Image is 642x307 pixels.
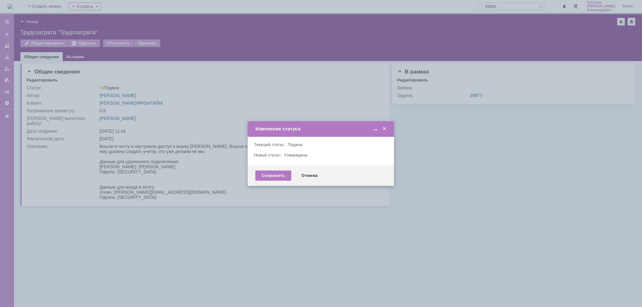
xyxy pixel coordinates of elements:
span: Свернуть (Ctrl + M) [372,126,379,132]
label: Текущий статус: [254,142,285,147]
div: Изменение статуса [255,126,388,132]
span: Подана [288,142,302,147]
label: Новый статус: [254,153,281,157]
span: Закрыть [381,126,388,132]
span: Утверждена [284,153,307,157]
